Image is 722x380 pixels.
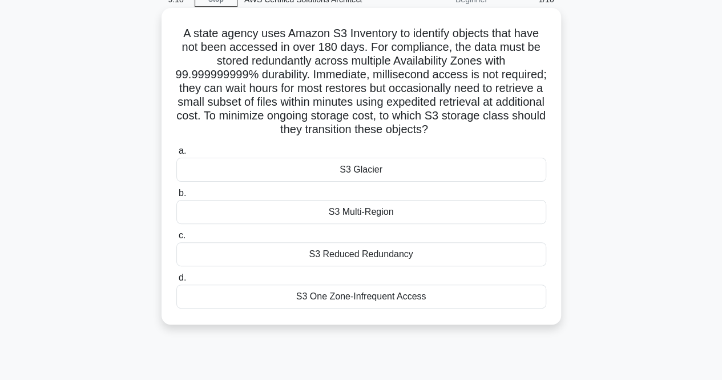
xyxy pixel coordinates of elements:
[176,285,546,309] div: S3 One Zone-Infrequent Access
[179,230,185,240] span: c.
[176,200,546,224] div: S3 Multi-Region
[176,242,546,266] div: S3 Reduced Redundancy
[179,273,186,282] span: d.
[179,188,186,198] span: b.
[179,146,186,155] span: a.
[176,158,546,182] div: S3 Glacier
[175,26,547,137] h5: A state agency uses Amazon S3 Inventory to identify objects that have not been accessed in over 1...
